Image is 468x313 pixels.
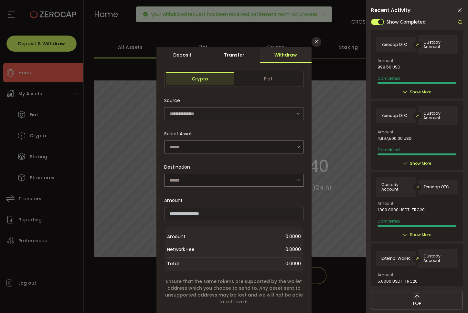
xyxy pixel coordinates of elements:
[378,218,400,224] span: Completed
[164,197,183,204] span: Amount
[390,243,468,313] div: 聊天小工具
[164,130,196,137] label: Select Asset
[381,183,410,192] span: Custody Account
[167,259,179,268] span: Total
[423,40,452,49] span: Custody Account
[378,202,393,205] span: Amount
[410,160,431,167] span: Show More
[164,94,180,107] span: Source
[371,8,410,13] span: Recent Activity
[312,37,321,47] button: Close
[378,65,400,69] span: 999.50 USD
[234,72,302,85] span: Fiat
[378,147,400,152] span: Completed
[378,208,425,212] span: 1,000.0000 USDT-TRC20
[285,259,301,268] span: 0.0000
[381,42,407,47] span: Zerocap OTC
[164,164,190,170] span: Destination
[164,278,304,305] span: Ensure that the same tokens are supported by the wallet address which you choose to send to. Any ...
[378,279,418,284] span: 5.0000 USDT-TRC20
[387,19,426,26] span: Show Completed
[219,243,301,256] span: 0.0000
[208,47,260,63] div: Transfer
[167,230,219,243] span: Amount
[381,256,410,261] span: External Wallet
[167,243,219,256] span: Network Fee
[378,130,393,134] span: Amount
[378,76,400,81] span: Completed
[378,273,393,277] span: Amount
[381,113,407,118] span: Zerocap OTC
[378,59,393,63] span: Amount
[423,185,449,189] span: Zerocap OTC
[410,89,431,95] span: Show More
[423,111,452,120] span: Custody Account
[219,230,301,243] span: 0.0000
[156,47,208,63] div: Deposit
[166,72,234,85] span: Crypto
[378,136,411,141] span: 4,997,500.00 USD
[260,47,312,63] div: Withdraw
[390,243,468,313] iframe: Chat Widget
[410,232,431,238] span: Show More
